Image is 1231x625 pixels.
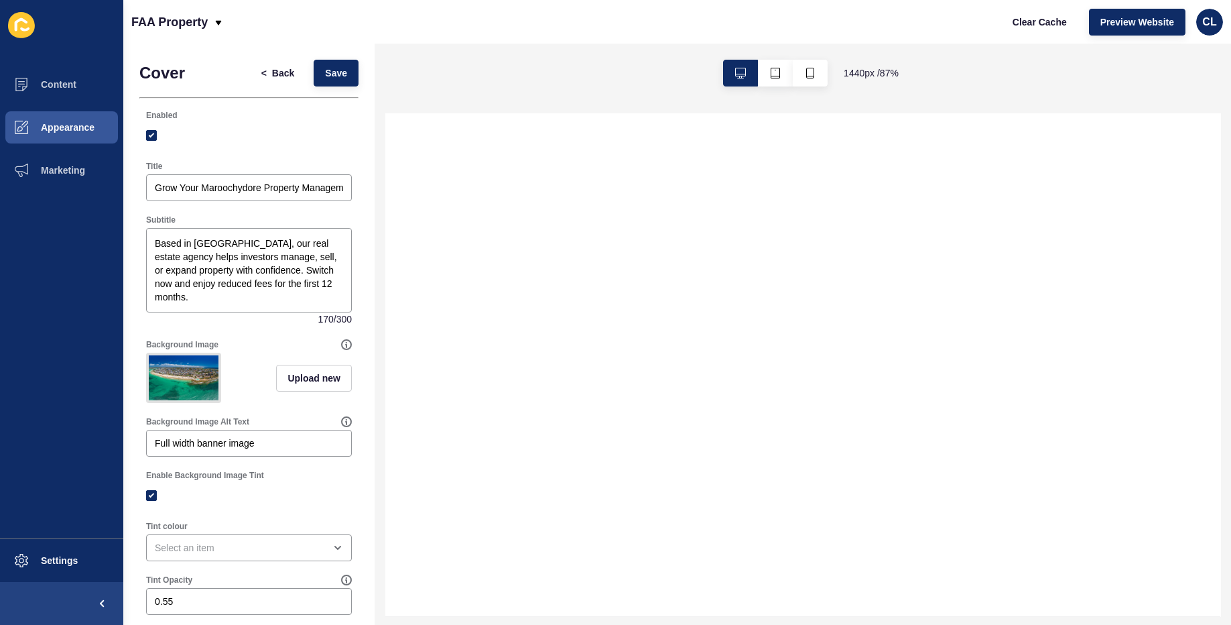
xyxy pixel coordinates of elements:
label: Background Image [146,339,218,350]
button: Save [314,60,359,87]
span: < [261,66,267,80]
button: <Back [250,60,306,87]
span: / [334,312,336,326]
label: Background Image Alt Text [146,416,249,427]
label: Subtitle [146,215,176,225]
span: 1440 px / 87 % [844,66,899,80]
span: Upload new [287,372,340,385]
span: 170 [318,312,333,326]
button: Upload new [276,365,352,392]
textarea: Based in [GEOGRAPHIC_DATA], our real estate agency helps investors manage, sell, or expand proper... [148,230,350,310]
span: 300 [336,312,352,326]
span: Save [325,66,347,80]
span: Preview Website [1100,15,1174,29]
span: CL [1202,15,1216,29]
img: e3b308cc3841091b2a10e0bd4c0d222b.jpg [149,355,218,400]
p: FAA Property [131,5,208,39]
label: Enabled [146,110,178,121]
h1: Cover [139,64,185,82]
label: Enable Background Image Tint [146,470,264,481]
button: Clear Cache [1001,9,1078,36]
label: Tint Opacity [146,575,192,585]
label: Title [146,161,162,172]
label: Tint colour [146,521,188,532]
span: Clear Cache [1013,15,1067,29]
span: Back [272,66,294,80]
button: Preview Website [1089,9,1185,36]
div: open menu [146,534,352,561]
